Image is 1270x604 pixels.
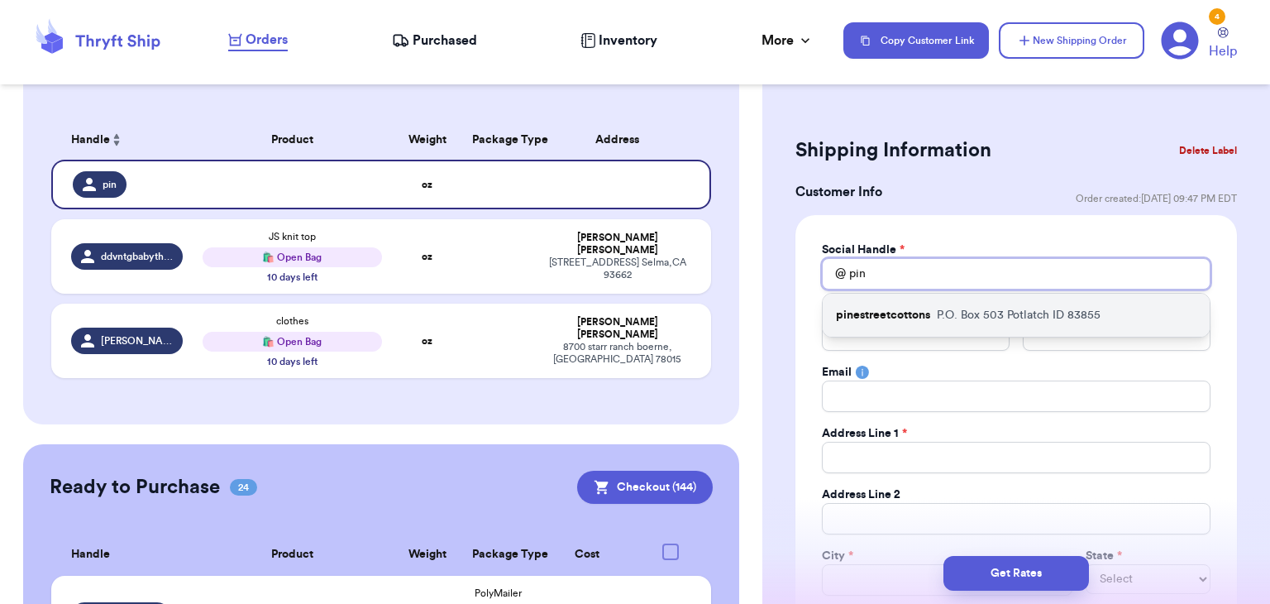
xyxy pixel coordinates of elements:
th: Address [533,120,711,160]
div: 🛍️ Open Bag [203,247,381,267]
th: Package Type [462,120,533,160]
a: Purchased [392,31,477,50]
span: clothes [276,316,308,326]
div: [PERSON_NAME] [PERSON_NAME] [543,232,691,256]
span: ddvntgbabythrifts [101,250,174,263]
span: pin [103,178,117,191]
h2: Shipping Information [795,137,991,164]
div: 10 days left [267,355,317,368]
th: Package Type [462,534,533,576]
span: Handle [71,546,110,563]
th: Cost [533,534,640,576]
span: Orders [246,30,288,50]
strong: oz [422,336,432,346]
a: 4 [1161,22,1199,60]
th: Weight [392,534,463,576]
div: 4 [1209,8,1225,25]
span: Handle [71,132,110,149]
span: Inventory [599,31,657,50]
div: @ [822,258,846,290]
span: JS knit top [269,232,316,242]
a: Inventory [580,31,657,50]
span: [PERSON_NAME].berry_ [101,334,174,348]
div: More [762,31,814,50]
label: Address Line 1 [822,425,907,442]
label: Email [822,364,852,381]
span: 24 [230,479,257,496]
div: 10 days left [267,271,317,284]
p: pinestreetcottons [836,307,930,324]
span: Purchased [413,31,477,50]
div: [PERSON_NAME] [PERSON_NAME] [543,316,691,341]
th: Product [193,534,391,576]
th: Weight [392,120,463,160]
strong: oz [422,252,432,261]
button: Sort ascending [110,130,123,150]
a: Help [1209,27,1237,61]
th: Product [193,120,391,160]
button: New Shipping Order [999,22,1144,59]
span: Order created: [DATE] 09:47 PM EDT [1076,192,1237,205]
div: 8700 starr ranch boerne , [GEOGRAPHIC_DATA] 78015 [543,341,691,366]
h3: Customer Info [795,182,882,202]
div: [STREET_ADDRESS] Selma , CA 93662 [543,256,691,281]
label: Address Line 2 [822,487,900,503]
label: Social Handle [822,242,905,258]
button: Get Rates [943,556,1089,591]
button: Delete Label [1172,132,1244,169]
div: 🛍️ Open Bag [203,332,381,352]
button: Copy Customer Link [843,22,989,59]
p: P.O. Box 503 Potlatch ID 83855 [937,307,1101,324]
a: Orders [228,30,288,51]
span: Help [1209,41,1237,61]
strong: oz [422,180,432,189]
h2: Ready to Purchase [50,474,220,501]
button: Checkout (144) [577,471,713,504]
